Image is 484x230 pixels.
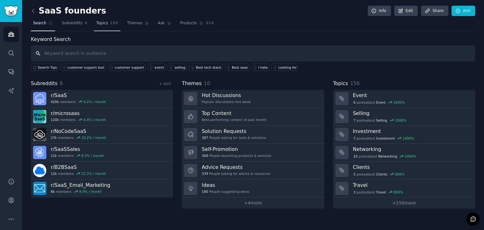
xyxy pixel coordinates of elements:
[51,118,59,122] span: 120k
[81,153,104,158] div: 8.3 % / month
[60,18,89,31] a: Subreddits6
[202,92,251,99] h3: Hot Discussions
[4,6,18,17] img: GummySearch logo
[84,100,106,104] div: 6.2 % / month
[403,136,414,141] div: 1000 %
[202,135,208,140] span: 387
[353,164,471,170] h3: Clients
[394,6,418,16] a: Edit
[180,20,197,26] span: Products
[333,144,475,162] a: Networking10postsaboutNetworking1000%
[31,18,55,31] a: Search
[51,135,57,140] span: 27k
[108,64,146,71] a: customer support
[202,153,271,158] div: People launching products & services
[94,18,120,31] a: Topics156
[368,6,391,16] a: Info
[33,20,46,26] span: Search
[79,189,102,194] div: 8.9 % / month
[168,64,187,71] a: selling
[31,80,58,88] span: Subreddits
[51,100,59,104] span: 420k
[51,135,106,140] div: members
[182,198,324,209] a: +4more
[148,64,165,71] a: event
[202,164,270,170] h3: Advice Requests
[31,45,475,61] input: Keyword search in audience
[182,144,324,162] a: Self-Promotion368People launching products & services
[51,189,110,194] div: members
[333,126,475,144] a: Investment7postsaboutInvestment1000%
[67,65,104,70] div: customer support tool
[31,36,71,42] label: Keyword Search
[395,118,406,123] div: 1000 %
[31,162,173,180] a: r/B2BSaaS12kmembers22.3% / month
[182,90,324,108] a: Hot DiscussionsPopular discussions this week
[189,64,222,71] a: Best tech stack
[125,18,151,31] a: Themes
[393,100,405,105] div: 1000 %
[353,100,406,105] div: post s about
[51,171,57,176] span: 12k
[333,108,475,126] a: Selling7postsaboutSelling1000%
[51,182,110,188] h3: r/ SaaS_Email_Marketing
[60,64,106,71] a: customer support tool
[51,110,106,117] h3: r/ microsaas
[31,144,173,162] a: r/SaaSSales21kmembers8.3% / month
[115,65,144,70] div: customer support
[202,171,208,176] span: 339
[202,189,208,194] span: 180
[51,164,106,170] h3: r/ B2BSaaS
[51,189,55,194] span: 8k
[271,64,298,71] a: Looking for
[225,64,249,71] a: Best saas
[405,154,417,158] div: 1000 %
[51,92,106,99] h3: r/ SaaS
[81,171,106,176] div: 22.3 % / month
[353,100,355,105] span: 6
[353,110,471,117] h3: Selling
[353,190,355,194] span: 3
[51,153,104,158] div: members
[33,92,46,105] img: SaaS
[31,126,173,144] a: r/NoCodeSaaS27kmembers10.2% / month
[62,20,83,26] span: Subreddits
[31,108,173,126] a: r/microsaas120kmembers6.4% / month
[353,135,415,141] div: post s about
[33,182,46,195] img: SaaS_Email_Marketing
[333,180,475,198] a: Travel3postsaboutTravel800%
[175,65,185,70] div: selling
[182,180,324,198] a: Ideas180People suggesting ideas
[378,154,397,158] span: Networking
[353,128,471,135] h3: Investment
[178,18,216,31] a: Products314
[202,171,270,176] div: People asking for advice & resources
[353,92,471,99] h3: Event
[51,128,106,135] h3: r/ NoCodeSaaS
[51,118,106,122] div: members
[333,80,348,88] span: Topics
[155,65,164,70] div: event
[202,146,271,152] h3: Self-Promotion
[81,135,106,140] div: 10.2 % / month
[96,20,108,26] span: Topics
[376,172,388,176] span: Clients
[85,20,88,26] span: 6
[353,136,355,141] span: 7
[376,118,387,123] span: Selling
[33,128,46,141] img: NoCodeSaaS
[31,180,173,198] a: r/SaaS_Email_Marketing8kmembers8.9% / month
[196,65,221,70] div: Best tech stack
[333,198,475,209] a: +150more
[202,110,267,117] h3: Top Content
[202,118,267,122] div: Best-performing content of past month
[353,171,405,177] div: post s about
[353,118,407,123] div: post s about
[202,153,208,158] span: 368
[452,6,475,16] a: Add
[353,153,417,159] div: post s about
[333,162,475,180] a: Clients5postsaboutClients800%
[51,153,57,158] span: 21k
[376,190,386,194] span: Travel
[51,171,106,176] div: members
